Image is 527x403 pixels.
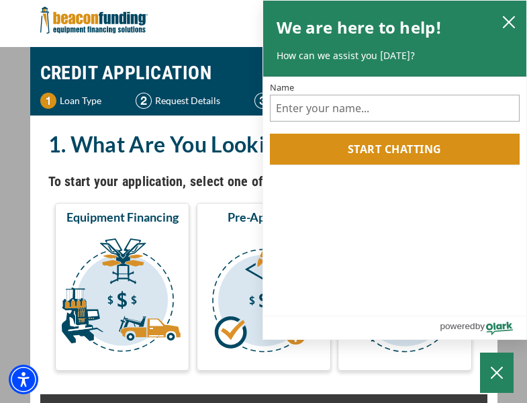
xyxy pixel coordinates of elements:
[270,95,520,122] input: Name
[228,209,299,225] span: Pre-Approval
[254,93,271,109] img: Step 3
[440,316,526,339] a: Powered by Olark
[440,318,475,334] span: powered
[270,83,520,92] label: Name
[58,230,187,365] img: Equipment Financing
[498,12,520,31] button: close chatbox
[270,134,520,165] button: Start chatting
[277,14,442,41] h2: We are here to help!
[55,203,189,371] button: Equipment Financing
[40,54,487,93] h1: CREDIT APPLICATION
[40,93,56,109] img: Step 1
[155,93,220,109] p: Request Details
[136,93,152,109] img: Step 2
[60,93,101,109] p: Loan Type
[277,49,514,62] p: How can we assist you [DATE]?
[199,230,328,365] img: Pre-Approval
[66,209,179,225] span: Equipment Financing
[48,170,479,193] h4: To start your application, select one of the three options below.
[475,318,485,334] span: by
[197,203,331,371] button: Pre-Approval
[48,129,479,160] h2: 1. What Are You Looking For?
[480,353,514,393] button: Close Chatbox
[9,365,38,394] div: Accessibility Menu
